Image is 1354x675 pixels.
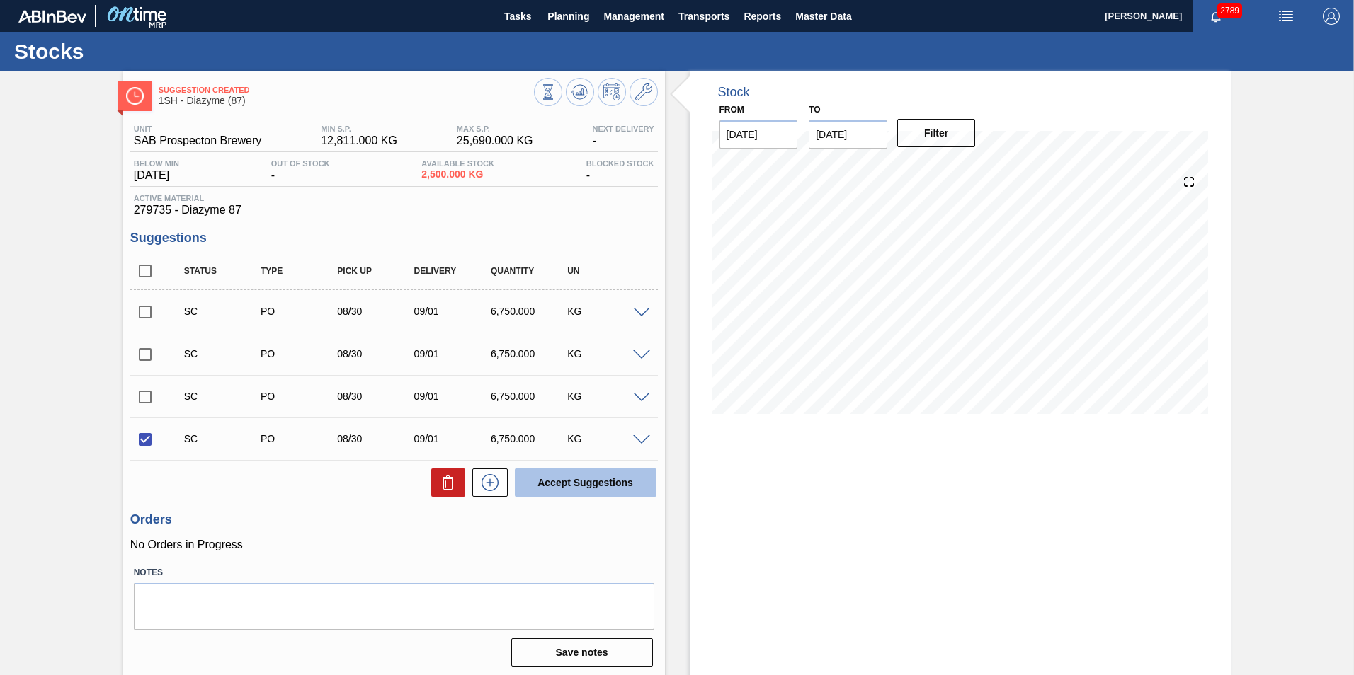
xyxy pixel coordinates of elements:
[719,120,798,149] input: mm/dd/yyyy
[589,125,658,147] div: -
[334,266,419,276] div: Pick up
[181,306,266,317] div: Suggestion Created
[134,194,654,202] span: Active Material
[564,306,649,317] div: KG
[411,391,496,402] div: 09/01/2025
[181,391,266,402] div: Suggestion Created
[515,468,656,497] button: Accept Suggestions
[334,306,419,317] div: 08/30/2025
[134,562,654,583] label: Notes
[159,86,534,94] span: Suggestion Created
[1193,6,1239,26] button: Notifications
[487,433,573,444] div: 6,750.000
[809,105,820,115] label: to
[334,348,419,359] div: 08/30/2025
[159,96,534,106] span: 1SH - Diazyme (87)
[421,159,494,168] span: Available Stock
[457,125,533,133] span: MAX S.P.
[586,159,654,168] span: Blocked Stock
[795,8,851,25] span: Master Data
[465,468,508,497] div: New suggestion
[547,8,589,25] span: Planning
[134,204,654,217] span: 279735 - Diazyme 87
[334,433,419,444] div: 08/30/2025
[502,8,533,25] span: Tasks
[181,433,266,444] div: Suggestion Created
[564,266,649,276] div: UN
[593,125,654,133] span: Next Delivery
[719,105,744,115] label: From
[411,348,496,359] div: 09/01/2025
[134,169,179,182] span: [DATE]
[257,306,343,317] div: Purchase order
[321,134,397,147] span: 12,811.000 KG
[271,159,330,168] span: Out Of Stock
[897,119,976,147] button: Filter
[809,120,887,149] input: mm/dd/yyyy
[603,8,664,25] span: Management
[564,348,649,359] div: KG
[1217,3,1242,18] span: 2789
[421,169,494,180] span: 2,500.000 KG
[257,266,343,276] div: Type
[678,8,729,25] span: Transports
[321,125,397,133] span: MIN S.P.
[564,433,649,444] div: KG
[181,348,266,359] div: Suggestion Created
[134,125,262,133] span: Unit
[134,159,179,168] span: Below Min
[130,512,658,527] h3: Orders
[598,78,626,106] button: Schedule Inventory
[487,391,573,402] div: 6,750.000
[130,231,658,246] h3: Suggestions
[630,78,658,106] button: Go to Master Data / General
[487,266,573,276] div: Quantity
[508,467,658,498] div: Accept Suggestions
[334,391,419,402] div: 08/30/2025
[1323,8,1340,25] img: Logout
[424,468,465,497] div: Delete Suggestions
[411,306,496,317] div: 09/01/2025
[487,306,573,317] div: 6,750.000
[744,8,781,25] span: Reports
[268,159,334,182] div: -
[564,391,649,402] div: KG
[181,266,266,276] div: Status
[534,78,562,106] button: Stocks Overview
[14,43,266,59] h1: Stocks
[257,391,343,402] div: Purchase order
[1278,8,1295,25] img: userActions
[718,85,750,100] div: Stock
[257,433,343,444] div: Purchase order
[134,134,262,147] span: SAB Prospecton Brewery
[411,433,496,444] div: 09/01/2025
[487,348,573,359] div: 6,750.000
[257,348,343,359] div: Purchase order
[126,87,144,105] img: Ícone
[511,638,653,667] button: Save notes
[583,159,658,182] div: -
[18,10,86,23] img: TNhmsLtSVTkK8tSr43FrP2fwEKptu5GPRR3wAAAABJRU5ErkJggg==
[130,538,658,551] p: No Orders in Progress
[566,78,594,106] button: Update Chart
[411,266,496,276] div: Delivery
[457,134,533,147] span: 25,690.000 KG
